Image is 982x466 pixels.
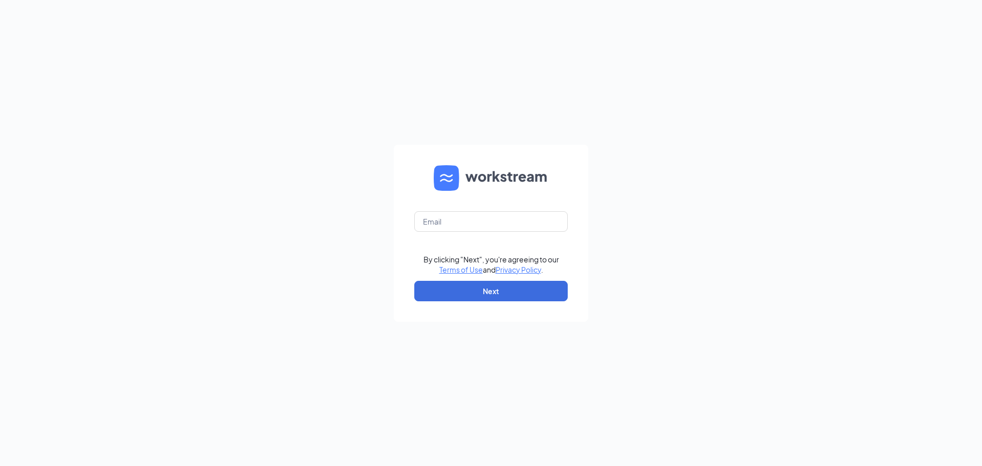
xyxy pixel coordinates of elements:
a: Privacy Policy [496,265,541,274]
input: Email [414,211,568,232]
a: Terms of Use [439,265,483,274]
img: WS logo and Workstream text [434,165,548,191]
div: By clicking "Next", you're agreeing to our and . [423,254,559,275]
button: Next [414,281,568,301]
